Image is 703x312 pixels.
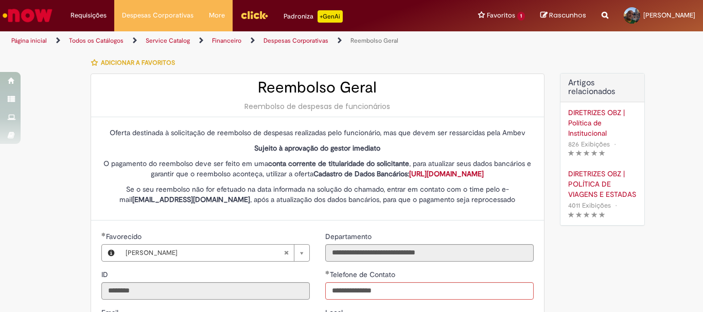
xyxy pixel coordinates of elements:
[517,12,525,21] span: 1
[325,244,534,262] input: Departamento
[643,11,695,20] span: [PERSON_NAME]
[278,245,294,261] abbr: Limpar campo Favorecido
[101,101,534,112] div: Reembolso de despesas de funcionários
[101,59,175,67] span: Adicionar a Favoritos
[487,10,515,21] span: Favoritos
[540,11,586,21] a: Rascunhos
[568,140,610,149] span: 826 Exibições
[325,232,374,241] span: Somente leitura - Departamento
[325,270,330,274] span: Obrigatório Preenchido
[120,245,309,261] a: [PERSON_NAME]Limpar campo Favorecido
[209,10,225,21] span: More
[101,127,534,138] p: Oferta destinada à solicitação de reembolso de despesas realizadas pelo funcionário, mas que deve...
[313,169,484,178] strong: Cadastro de Dados Bancários:
[263,36,328,45] a: Despesas Corporativas
[91,52,181,74] button: Adicionar a Favoritos
[318,10,343,23] p: +GenAi
[11,36,47,45] a: Página inicial
[240,7,268,23] img: click_logo_yellow_360x200.png
[101,232,106,236] span: Obrigatório Preenchido
[212,36,241,45] a: Financeiro
[568,169,637,199] a: DIRETRIZES OBZ | POLÍTICA DE VIAGENS E ESTADAS
[613,198,619,212] span: •
[409,169,484,178] a: [URL][DOMAIN_NAME]
[568,79,637,97] h3: Artigos relacionados
[132,195,250,204] strong: [EMAIL_ADDRESS][DOMAIN_NAME]
[101,79,534,96] h2: Reembolso Geral
[549,10,586,20] span: Rascunhos
[268,159,409,168] strong: conta corrente de titularidade do solicitante
[254,143,380,153] strong: Sujeito à aprovação do gestor imediato
[568,107,637,138] a: DIRETRIZES OBZ | Política de Institucional
[122,10,194,21] span: Despesas Corporativas
[325,282,534,300] input: Telefone de Contato
[101,184,534,205] p: Se o seu reembolso não for efetuado na data informada na solução do chamado, entrar em contato co...
[568,201,611,210] span: 4011 Exibições
[71,10,107,21] span: Requisições
[101,269,110,280] label: Somente leitura - ID
[146,36,190,45] a: Service Catalog
[69,36,124,45] a: Todos os Catálogos
[101,282,310,300] input: ID
[126,245,284,261] span: [PERSON_NAME]
[8,31,461,50] ul: Trilhas de página
[325,231,374,242] label: Somente leitura - Departamento
[612,137,618,151] span: •
[350,36,398,45] a: Reembolso Geral
[101,158,534,179] p: O pagamento do reembolso deve ser feito em uma , para atualizar seus dados bancários e garantir q...
[102,245,120,261] button: Favorecido, Visualizar este registro Carlos Alberto Tavares
[1,5,54,26] img: ServiceNow
[101,270,110,279] span: Somente leitura - ID
[284,10,343,23] div: Padroniza
[330,270,397,279] span: Telefone de Contato
[106,232,144,241] span: Necessários - Favorecido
